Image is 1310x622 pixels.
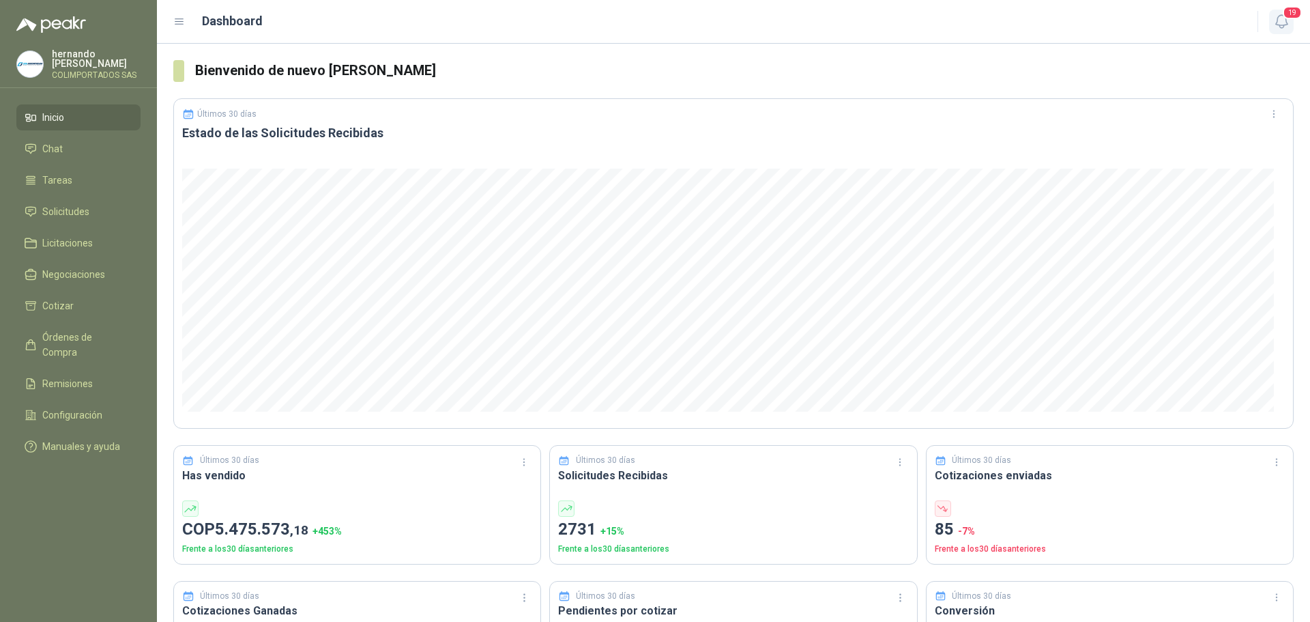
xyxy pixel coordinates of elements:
p: Últimos 30 días [197,109,257,119]
a: Configuración [16,402,141,428]
a: Licitaciones [16,230,141,256]
a: Negociaciones [16,261,141,287]
h3: Estado de las Solicitudes Recibidas [182,125,1285,141]
a: Inicio [16,104,141,130]
p: Últimos 30 días [952,590,1011,603]
span: Cotizar [42,298,74,313]
h3: Pendientes por cotizar [558,602,908,619]
h1: Dashboard [202,12,263,31]
p: Frente a los 30 días anteriores [558,543,908,556]
span: Manuales y ayuda [42,439,120,454]
span: Tareas [42,173,72,188]
button: 19 [1269,10,1294,34]
p: COLIMPORTADOS SAS [52,71,141,79]
a: Cotizar [16,293,141,319]
span: ,18 [290,522,308,538]
p: COP [182,517,532,543]
a: Chat [16,136,141,162]
h3: Bienvenido de nuevo [PERSON_NAME] [195,60,1294,81]
p: Últimos 30 días [576,454,635,467]
span: 19 [1283,6,1302,19]
span: Órdenes de Compra [42,330,128,360]
p: Últimos 30 días [576,590,635,603]
p: Últimos 30 días [200,454,259,467]
a: Remisiones [16,371,141,397]
span: Licitaciones [42,236,93,251]
p: Últimos 30 días [952,454,1011,467]
a: Manuales y ayuda [16,434,141,460]
p: Frente a los 30 días anteriores [935,543,1285,556]
p: Frente a los 30 días anteriores [182,543,532,556]
img: Logo peakr [16,16,86,33]
span: Inicio [42,110,64,125]
img: Company Logo [17,51,43,77]
span: Negociaciones [42,267,105,282]
a: Órdenes de Compra [16,324,141,365]
h3: Conversión [935,602,1285,619]
h3: Cotizaciones enviadas [935,467,1285,484]
span: + 15 % [600,526,624,537]
span: Chat [42,141,63,156]
p: Últimos 30 días [200,590,259,603]
p: 85 [935,517,1285,543]
span: -7 % [958,526,975,537]
p: hernando [PERSON_NAME] [52,49,141,68]
a: Solicitudes [16,199,141,225]
span: + 453 % [312,526,342,537]
span: Solicitudes [42,204,89,219]
h3: Solicitudes Recibidas [558,467,908,484]
span: 5.475.573 [215,520,308,539]
span: Remisiones [42,376,93,391]
h3: Cotizaciones Ganadas [182,602,532,619]
h3: Has vendido [182,467,532,484]
p: 2731 [558,517,908,543]
span: Configuración [42,408,102,423]
a: Tareas [16,167,141,193]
